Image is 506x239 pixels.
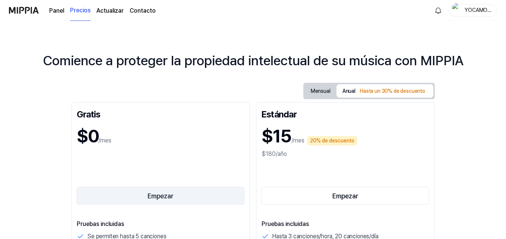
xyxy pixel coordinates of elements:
[70,7,91,14] font: Precios
[77,109,100,120] font: Gratis
[291,137,304,144] font: /mes
[148,192,174,200] font: Empezar
[310,138,354,144] font: 20% de descuento
[49,6,64,15] a: Panel
[70,0,91,21] a: Precios
[43,53,464,69] font: Comience a proteger la propiedad intelectual de su música con MIPPIA
[77,187,244,205] button: Empezar
[98,137,111,144] font: /mes
[77,125,98,147] font: $0
[97,7,124,14] font: Actualizar
[77,185,244,206] a: Empezar
[262,187,429,205] button: Empezar
[262,125,291,147] font: $15
[262,185,429,206] a: Empezar
[311,88,331,94] font: Mensual
[449,4,497,17] button: perfilYOCAMOTO
[360,88,425,94] font: Hasta un 30% de descuento
[130,7,156,14] font: Contacto
[452,3,461,18] img: perfil
[49,7,64,14] font: Panel
[332,192,358,200] font: Empezar
[342,88,355,94] font: Anual
[77,220,124,227] font: Pruebas incluidas
[97,6,124,15] a: Actualizar
[434,6,443,15] img: 알림
[465,7,491,21] font: YOCAMOTO
[262,109,297,120] font: Estándar
[262,220,309,227] font: Pruebas incluidas
[262,150,287,157] font: $180/año
[130,6,156,15] a: Contacto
